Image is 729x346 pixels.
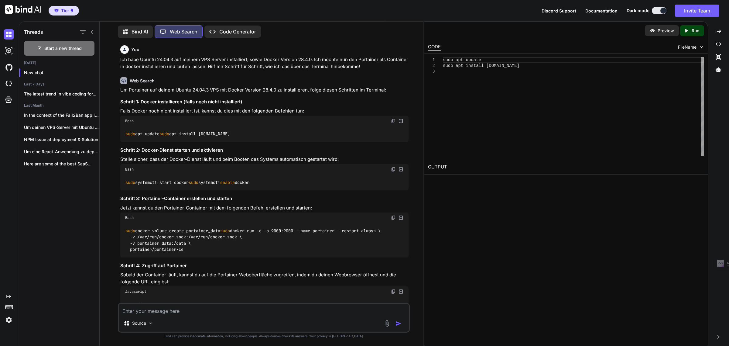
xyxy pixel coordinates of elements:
img: copy [391,215,396,220]
img: cloudideIcon [4,78,14,89]
img: settings [4,315,14,325]
p: Source [132,320,146,326]
img: copy [391,167,396,172]
h6: Web Search [130,78,155,84]
code: apt update apt install [DOMAIN_NAME] [125,131,231,137]
span: sudo [189,180,198,185]
span: enable [220,180,235,185]
span: sudo [125,180,135,185]
button: Discord Support [542,8,576,14]
h3: Schritt 2: Docker-Dienst starten und aktivieren [120,147,409,154]
img: Bind AI [5,5,41,14]
div: 2 [428,63,435,69]
img: copy [391,119,396,123]
button: Invite Team [675,5,719,17]
img: Open in Browser [398,118,404,124]
span: //<deine-server-ip>:9000 [138,302,196,307]
img: Open in Browser [398,215,404,220]
div: 1 [428,57,435,63]
span: sudo [159,131,169,137]
button: premiumTier 6 [49,6,79,16]
p: Um Portainer auf deinem Ubuntu 24.04.3 VPS mit Docker Version 28.4.0 zu installieren, folge diese... [120,87,409,94]
h2: [DATE] [19,61,99,65]
img: Open in Browser [398,289,404,294]
h2: Last Month [19,103,99,108]
p: Code Generator [219,28,256,35]
img: Open in Browser [398,167,404,172]
h2: Last 7 Days [19,82,99,87]
span: sudo [220,228,230,234]
h3: Schritt 1: Docker installieren (falls noch nicht installiert) [120,99,409,106]
p: New chat [24,70,99,76]
p: Here are some of the best SaaS... [24,161,99,167]
img: preview [650,28,655,33]
code: : [125,302,197,308]
span: sudo [125,131,135,137]
span: sudo [125,228,135,234]
h1: Threads [24,28,43,36]
span: FileName [678,44,696,50]
h3: Schritt 4: Zugriff auf Portainer [120,262,409,269]
img: darkChat [4,29,14,40]
code: systemctl start docker systemctl docker [125,179,250,186]
p: In the context of the Fail2Ban application,... [24,112,99,118]
p: The latest trend in vibe coding for... [24,91,99,97]
span: Bash [125,167,134,172]
img: githubDark [4,62,14,72]
span: Documentation [585,8,618,13]
img: icon [395,320,402,327]
p: Ich habe Ubuntu 24.04.3 auf meinem VPS Server installiert, sowie Docker Version 28.4.0. Ich möcht... [120,56,409,70]
img: chevron down [699,44,704,50]
h3: Schritt 3: Portainer-Container erstellen und starten [120,195,409,202]
img: attachment [384,320,391,327]
img: copy [391,289,396,294]
div: 3 [428,69,435,74]
span: sudo apt update [443,57,481,62]
p: Sobald der Container läuft, kannst du auf die Portainer-Weboberfläche zugreifen, indem du deinen ... [120,272,409,285]
span: Start a new thread [44,45,82,51]
span: Dark mode [627,8,649,14]
p: Run [692,28,699,34]
code: docker volume create portainer_data docker run -d -p 9000:9000 --name portainer --restart always ... [125,228,381,253]
img: darkAi-studio [4,46,14,56]
span: Javascript [125,289,146,294]
p: Stelle sicher, dass der Docker-Dienst läuft und beim Booten des Systems automatisch gestartet wird: [120,156,409,163]
div: CODE [428,43,441,51]
p: Bind can provide inaccurate information, including about people. Always double-check its answers.... [118,334,410,338]
p: Preview [658,28,674,34]
p: Falls Docker noch nicht installiert ist, kannst du dies mit den folgenden Befehlen tun: [120,108,409,115]
img: Pick Models [148,321,153,326]
span: Discord Support [542,8,576,13]
span: Tier 6 [61,8,73,14]
p: Um eine React-Anwendung zu deployen, insbesondere wenn... [24,149,99,155]
h6: You [131,47,139,53]
span: Bash [125,119,134,123]
button: Documentation [585,8,618,14]
p: Bind AI [132,28,148,35]
p: Jetzt kannst du den Portainer-Container mit dem folgenden Befehl erstellen und starten: [120,205,409,212]
span: sudo apt install [DOMAIN_NAME] [443,63,519,68]
p: Web Search [170,28,197,35]
p: Um deinen VPS-Server mit Ubuntu 24.04 für... [24,124,99,130]
span: http [125,302,135,307]
img: premium [54,9,59,12]
p: NPM Issue at deployment & Solution [24,137,99,143]
h2: OUTPUT [424,160,708,174]
span: Bash [125,215,134,220]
